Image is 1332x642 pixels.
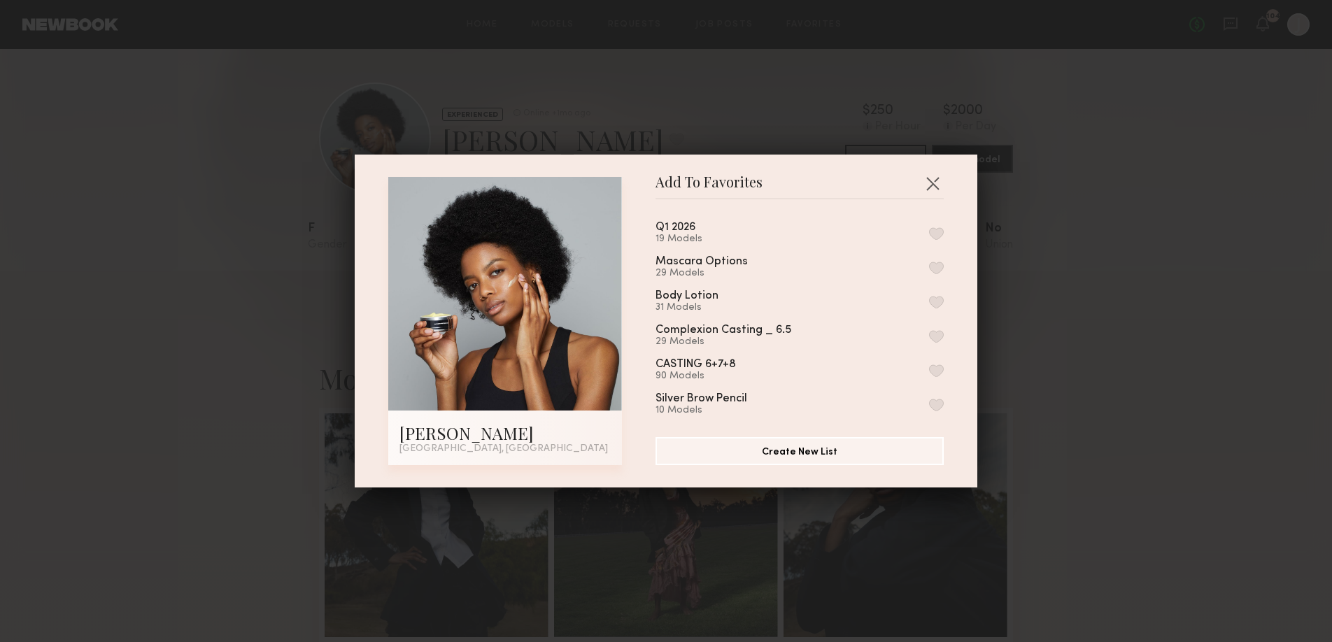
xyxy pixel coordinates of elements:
div: 19 Models [656,234,729,245]
div: [GEOGRAPHIC_DATA], [GEOGRAPHIC_DATA] [399,444,611,454]
span: Add To Favorites [656,177,763,198]
div: Body Lotion [656,290,718,302]
div: Mascara Options [656,256,748,268]
div: Q1 2026 [656,222,695,234]
button: Close [921,172,944,194]
div: 29 Models [656,336,825,348]
div: 29 Models [656,268,781,279]
div: CASTING 6+7+8 [656,359,736,371]
button: Create New List [656,437,944,465]
div: 10 Models [656,405,781,416]
div: [PERSON_NAME] [399,422,611,444]
div: Complexion Casting _ 6.5 [656,324,791,336]
div: 90 Models [656,371,770,382]
div: 31 Models [656,302,752,313]
div: Silver Brow Pencil [656,393,747,405]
